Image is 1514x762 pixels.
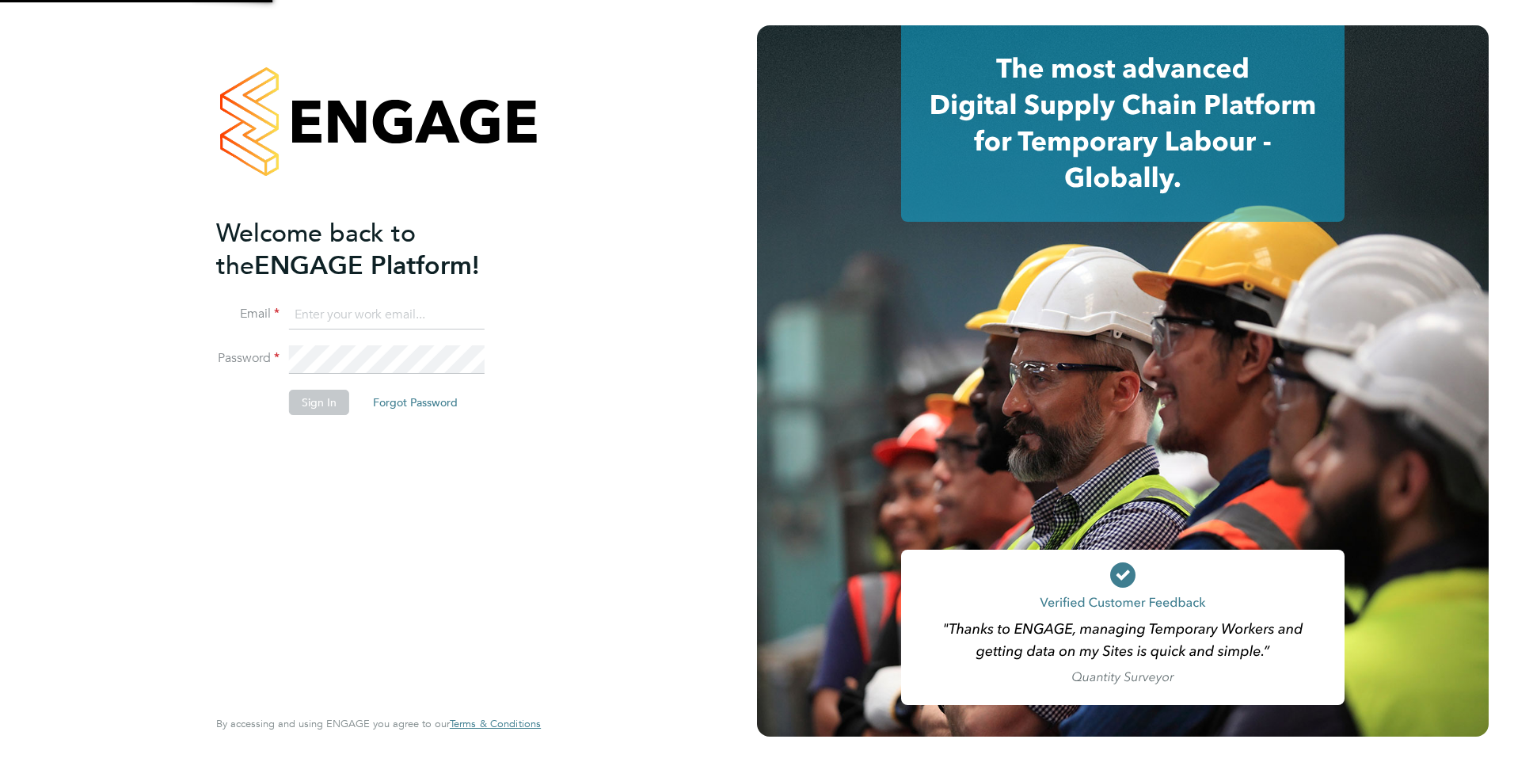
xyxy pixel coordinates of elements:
h2: ENGAGE Platform! [216,217,525,282]
button: Forgot Password [360,390,470,415]
span: Welcome back to the [216,218,416,281]
label: Email [216,306,280,322]
input: Enter your work email... [289,301,485,330]
label: Password [216,350,280,367]
span: By accessing and using ENGAGE you agree to our [216,717,541,730]
a: Terms & Conditions [450,718,541,730]
button: Sign In [289,390,349,415]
